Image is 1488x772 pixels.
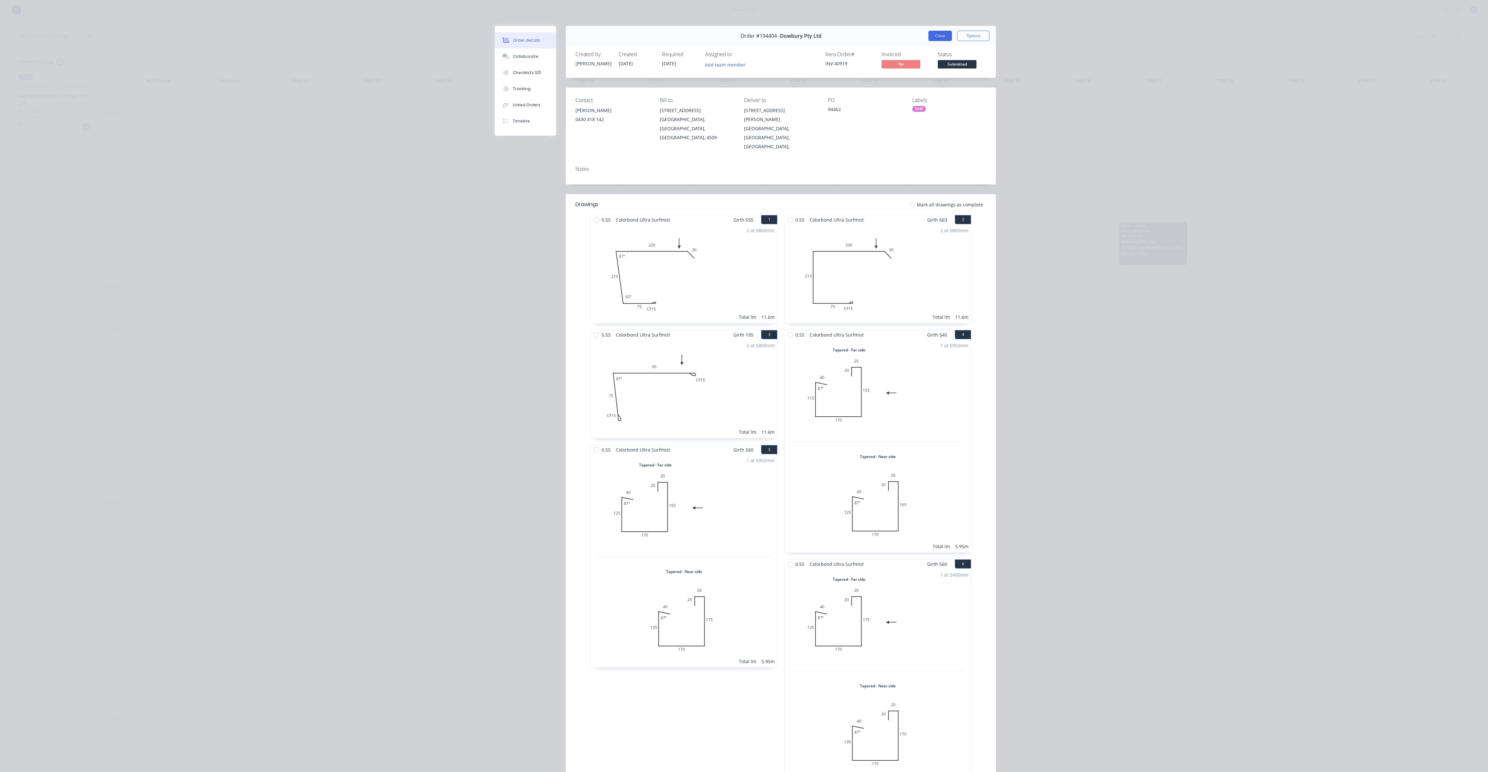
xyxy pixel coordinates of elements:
[744,106,818,151] div: [STREET_ADDRESS][PERSON_NAME][GEOGRAPHIC_DATA], [GEOGRAPHIC_DATA], [GEOGRAPHIC_DATA],
[575,106,649,127] div: [PERSON_NAME]0430 418 142
[955,330,971,339] button: 4
[940,571,968,578] div: 1 at 2400mm
[933,314,950,320] div: Total lm
[955,215,971,224] button: 2
[828,106,902,115] div: 94462
[917,201,983,208] span: Mark all drawings as complete
[761,429,775,435] div: 11.6m
[928,31,952,41] button: Close
[825,60,874,67] div: INV-40919
[660,97,734,103] div: Bill to
[807,330,866,339] span: Colorbond Ultra Surfmist
[747,342,775,349] div: 2 at 5800mm
[513,37,540,43] div: Order details
[793,215,807,224] span: 0.55
[938,60,976,68] span: Submitted
[495,32,556,48] button: Order details
[739,658,756,665] div: Total lm
[740,33,780,39] span: Order #194404 -
[912,106,926,112] div: 9AM
[662,51,697,57] div: Required
[882,51,930,57] div: Invoiced
[591,454,777,667] div: Tapered - Far side040125170165202087ºTapered - Near side040135170175202087º1 at 5950mmTotal lm5.95m
[938,51,986,57] div: Status
[761,215,777,224] button: 1
[495,65,556,81] button: Checklists 0/0
[955,559,971,569] button: 6
[761,314,775,320] div: 11.6m
[599,330,613,339] span: 0.55
[733,445,753,454] span: Girth 560
[807,215,866,224] span: Colorbond Ultra Surfmist
[591,224,777,323] div: 0CF15752152203087º92º2 at 5800mmTotal lm11.6m
[940,342,968,349] div: 1 at 5950mm
[513,102,541,108] div: Linked Orders
[575,97,649,103] div: Contact
[793,330,807,339] span: 0.55
[591,339,777,438] div: 0CF1575CF159087º2 at 5800mmTotal lm11.6m
[933,543,950,550] div: Total lm
[702,60,749,69] button: Add team member
[599,445,613,454] span: 0.55
[613,215,673,224] span: Colorbond Ultra Surfmist
[739,314,756,320] div: Total lm
[825,51,874,57] div: Xero Order #
[955,543,968,550] div: 5.95m
[613,445,673,454] span: Colorbond Ultra Surfmist
[761,445,777,454] button: 5
[513,70,541,76] div: Checklists 0/0
[828,97,902,103] div: PO
[495,97,556,113] button: Linked Orders
[927,559,947,569] span: Girth 560
[927,215,947,224] span: Girth 663
[784,224,971,323] div: 0CF1575213330302 at 5800mmTotal lm11.6m
[495,113,556,129] button: Timeline
[744,124,818,151] div: [GEOGRAPHIC_DATA], [GEOGRAPHIC_DATA], [GEOGRAPHIC_DATA],
[575,60,611,67] div: [PERSON_NAME]
[705,51,770,57] div: Assigned to
[660,106,734,115] div: [STREET_ADDRESS]
[940,227,968,234] div: 2 at 5800mm
[739,429,756,435] div: Total lm
[807,559,866,569] span: Colorbond Ultra Surfmist
[705,60,749,69] button: Add team member
[575,166,986,172] div: Notes
[495,48,556,65] button: Collaborate
[513,118,530,124] div: Timeline
[575,106,649,115] div: [PERSON_NAME]
[955,314,968,320] div: 11.6m
[575,115,649,124] div: 0430 418 142
[793,559,807,569] span: 0.55
[744,106,818,124] div: [STREET_ADDRESS][PERSON_NAME]
[619,51,654,57] div: Created
[912,97,986,103] div: Labels
[733,330,753,339] span: Girth 195
[619,60,633,67] span: [DATE]
[761,330,777,339] button: 3
[780,33,821,39] span: Dowbury Pty Ltd
[761,658,775,665] div: 5.95m
[575,201,598,208] div: Drawings
[747,227,775,234] div: 2 at 5800mm
[747,457,775,464] div: 1 at 5950mm
[613,330,673,339] span: Colorbond Ultra Surfmist
[513,54,538,59] div: Collaborate
[882,60,920,68] span: No
[733,215,753,224] span: Girth 555
[927,330,947,339] span: Girth 540
[575,51,611,57] div: Created by
[744,97,818,103] div: Deliver to
[662,60,676,67] span: [DATE]
[784,339,971,552] div: Tapered - Far side040115170155202087ºTapered - Near side040125170165202087º1 at 5950mmTotal lm5.95m
[938,60,976,70] button: Submitted
[513,86,531,92] div: Tracking
[599,215,613,224] span: 0.55
[957,31,989,41] button: Options
[495,81,556,97] button: Tracking
[660,106,734,142] div: [STREET_ADDRESS][GEOGRAPHIC_DATA], [GEOGRAPHIC_DATA], [GEOGRAPHIC_DATA], 4509
[660,115,734,142] div: [GEOGRAPHIC_DATA], [GEOGRAPHIC_DATA], [GEOGRAPHIC_DATA], 4509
